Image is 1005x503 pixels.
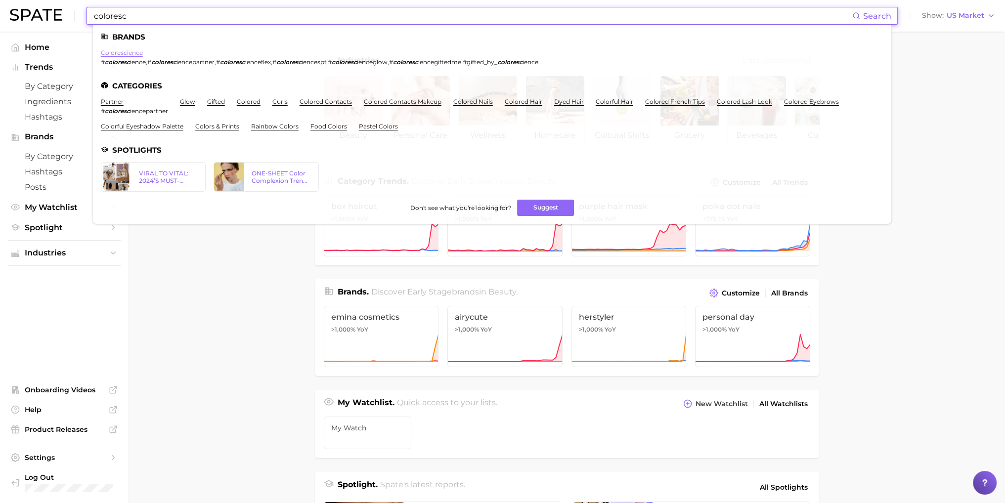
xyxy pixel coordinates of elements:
[139,169,197,184] div: VIRAL TO VITAL: 2024’S MUST-KNOW HAIR TRENDS ON TIKTOK
[380,479,465,496] h2: Spate's latest reports.
[272,58,276,66] span: #
[707,286,762,300] button: Customize
[332,58,357,66] em: coloresc
[463,58,497,66] span: #gifted_by_
[101,33,883,41] li: Brands
[93,7,852,24] input: Search here for a brand, industry, or ingredient
[105,58,130,66] em: coloresc
[25,425,104,434] span: Product Releases
[8,220,121,235] a: Spotlight
[8,94,121,109] a: Ingredients
[357,326,368,334] span: YoY
[130,58,146,66] span: ience
[25,453,104,462] span: Settings
[863,11,891,21] span: Search
[25,249,104,257] span: Industries
[101,123,183,130] a: colorful eyeshadow palette
[101,82,883,90] li: Categories
[8,40,121,55] a: Home
[25,112,104,122] span: Hashtags
[25,223,104,232] span: Spotlight
[220,58,245,66] em: coloresc
[10,9,62,21] img: SPATE
[8,179,121,195] a: Posts
[453,98,493,105] a: colored nails
[605,326,616,334] span: YoY
[393,58,418,66] em: coloresc
[324,306,439,367] a: emina cosmetics>1,000% YoY
[447,195,563,256] a: clean haircut>1,000% YoY
[505,98,542,105] a: colored hair
[25,473,113,482] span: Log Out
[397,397,497,411] h2: Quick access to your lists.
[101,58,538,66] div: , , , , , ,
[645,98,705,105] a: colored french tips
[488,287,516,296] span: beauty
[101,146,883,154] li: Spotlights
[579,312,679,322] span: herstyler
[8,402,121,417] a: Help
[338,479,378,496] h1: Spotlight.
[276,58,302,66] em: coloresc
[310,123,347,130] a: food colors
[757,397,810,411] a: All Watchlists
[272,98,288,105] a: curls
[947,13,984,18] span: US Market
[251,123,299,130] a: rainbow colors
[25,203,104,212] span: My Watchlist
[695,195,810,256] a: polka dot nails+775.1% YoY
[302,58,326,66] span: iencespf
[8,470,121,495] a: Log out. Currently logged in with e-mail melissa@stripes.co.
[717,98,772,105] a: colored lash look
[364,98,441,105] a: colored contacts makeup
[455,312,555,322] span: airycute
[759,400,808,408] span: All Watchlists
[696,400,748,408] span: New Watchlist
[101,107,105,115] span: #
[25,42,104,52] span: Home
[571,306,687,367] a: herstyler>1,000% YoY
[728,326,740,334] span: YoY
[596,98,633,105] a: colorful hair
[922,13,944,18] span: Show
[331,312,432,322] span: emina cosmetics
[8,200,121,215] a: My Watchlist
[702,326,727,333] span: >1,000%
[331,326,355,333] span: >1,000%
[25,97,104,106] span: Ingredients
[105,107,130,115] em: coloresc
[101,98,124,105] a: partner
[195,123,239,130] a: colors & prints
[8,129,121,144] button: Brands
[681,397,750,411] button: New Watchlist
[252,169,310,184] div: ONE-SHEET Color Complexion Trends Report
[497,58,523,66] em: coloresc
[8,450,121,465] a: Settings
[25,405,104,414] span: Help
[8,246,121,260] button: Industries
[331,424,404,432] span: My Watch
[25,182,104,192] span: Posts
[8,422,121,437] a: Product Releases
[769,287,810,300] a: All Brands
[147,58,151,66] span: #
[25,63,104,72] span: Trends
[760,481,808,493] span: All Spotlights
[101,162,206,192] a: VIRAL TO VITAL: 2024’S MUST-KNOW HAIR TRENDS ON TIKTOK
[357,58,388,66] span: ienceglow
[101,49,143,56] a: colorescience
[702,312,803,322] span: personal day
[481,326,492,334] span: YoY
[579,326,603,333] span: >1,000%
[784,98,839,105] a: colored eyebrows
[214,162,318,192] a: ONE-SHEET Color Complexion Trends Report
[523,58,538,66] span: ience
[25,385,104,394] span: Onboarding Videos
[695,306,810,367] a: personal day>1,000% YoY
[8,164,121,179] a: Hashtags
[324,417,412,449] a: My Watch
[771,289,808,297] span: All Brands
[554,98,584,105] a: dyed hair
[359,123,398,130] a: pastel colors
[757,479,810,496] a: All Spotlights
